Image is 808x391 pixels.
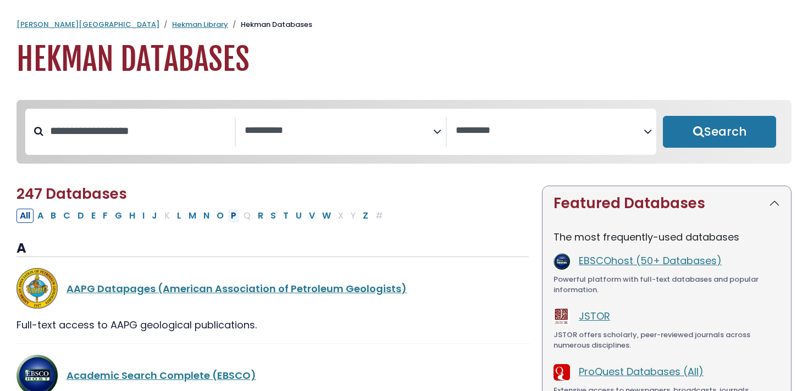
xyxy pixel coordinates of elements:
button: Filter Results W [319,209,334,223]
button: Filter Results Z [359,209,372,223]
div: Alpha-list to filter by first letter of database name [16,208,388,222]
span: 247 Databases [16,184,127,204]
button: Filter Results R [254,209,267,223]
button: Filter Results G [112,209,125,223]
a: Hekman Library [172,19,228,30]
button: Featured Databases [543,186,791,221]
button: Filter Results M [185,209,200,223]
nav: breadcrumb [16,19,792,30]
p: The most frequently-used databases [554,230,780,244]
nav: Search filters [16,100,792,164]
button: Filter Results J [148,209,161,223]
button: All [16,209,34,223]
li: Hekman Databases [228,19,312,30]
button: Filter Results F [99,209,111,223]
a: JSTOR [579,309,610,323]
button: Filter Results V [306,209,318,223]
h3: A [16,241,529,257]
textarea: Search [245,125,433,137]
h1: Hekman Databases [16,41,792,78]
button: Filter Results U [292,209,305,223]
a: [PERSON_NAME][GEOGRAPHIC_DATA] [16,19,159,30]
a: EBSCOhost (50+ Databases) [579,254,722,267]
button: Filter Results T [280,209,292,223]
div: Full-text access to AAPG geological publications. [16,317,529,332]
textarea: Search [456,125,644,137]
div: Powerful platform with full-text databases and popular information. [554,274,780,295]
button: Submit for Search Results [663,116,776,148]
div: JSTOR offers scholarly, peer-reviewed journals across numerous disciplines. [554,329,780,351]
button: Filter Results E [88,209,99,223]
button: Filter Results D [74,209,87,223]
button: Filter Results C [60,209,74,223]
a: ProQuest Databases (All) [579,365,704,378]
button: Filter Results S [267,209,279,223]
button: Filter Results P [228,209,240,223]
button: Filter Results O [213,209,227,223]
button: Filter Results N [200,209,213,223]
button: Filter Results B [47,209,59,223]
input: Search database by title or keyword [43,122,235,140]
a: Academic Search Complete (EBSCO) [67,368,256,382]
button: Filter Results H [126,209,139,223]
button: Filter Results A [34,209,47,223]
a: AAPG Datapages (American Association of Petroleum Geologists) [67,282,407,295]
button: Filter Results L [174,209,185,223]
button: Filter Results I [139,209,148,223]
